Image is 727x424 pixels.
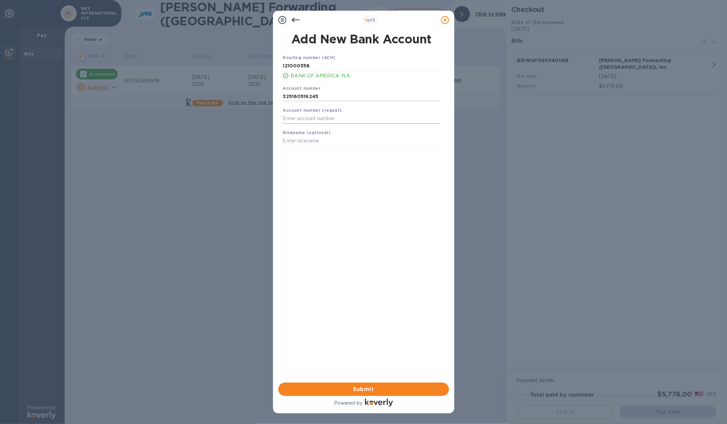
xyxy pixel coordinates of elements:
input: Enter nickname [283,136,440,146]
input: Enter routing number [283,61,440,71]
input: Enter account number [283,114,440,124]
p: BANK OF AMERICA, N.A. [291,72,440,79]
span: 1 [365,18,367,23]
b: of 3 [365,18,375,23]
input: Enter account number [283,91,440,101]
span: Submit [284,385,444,393]
p: Powered by [334,400,362,407]
b: Account number [283,86,321,91]
b: Nickname (optional) [283,130,331,135]
b: Routing number (ACH) [283,55,335,60]
img: Logo [365,399,393,407]
h1: Add New Bank Account [279,32,444,46]
b: Account number (repeat) [283,108,342,113]
button: Submit [278,383,449,396]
